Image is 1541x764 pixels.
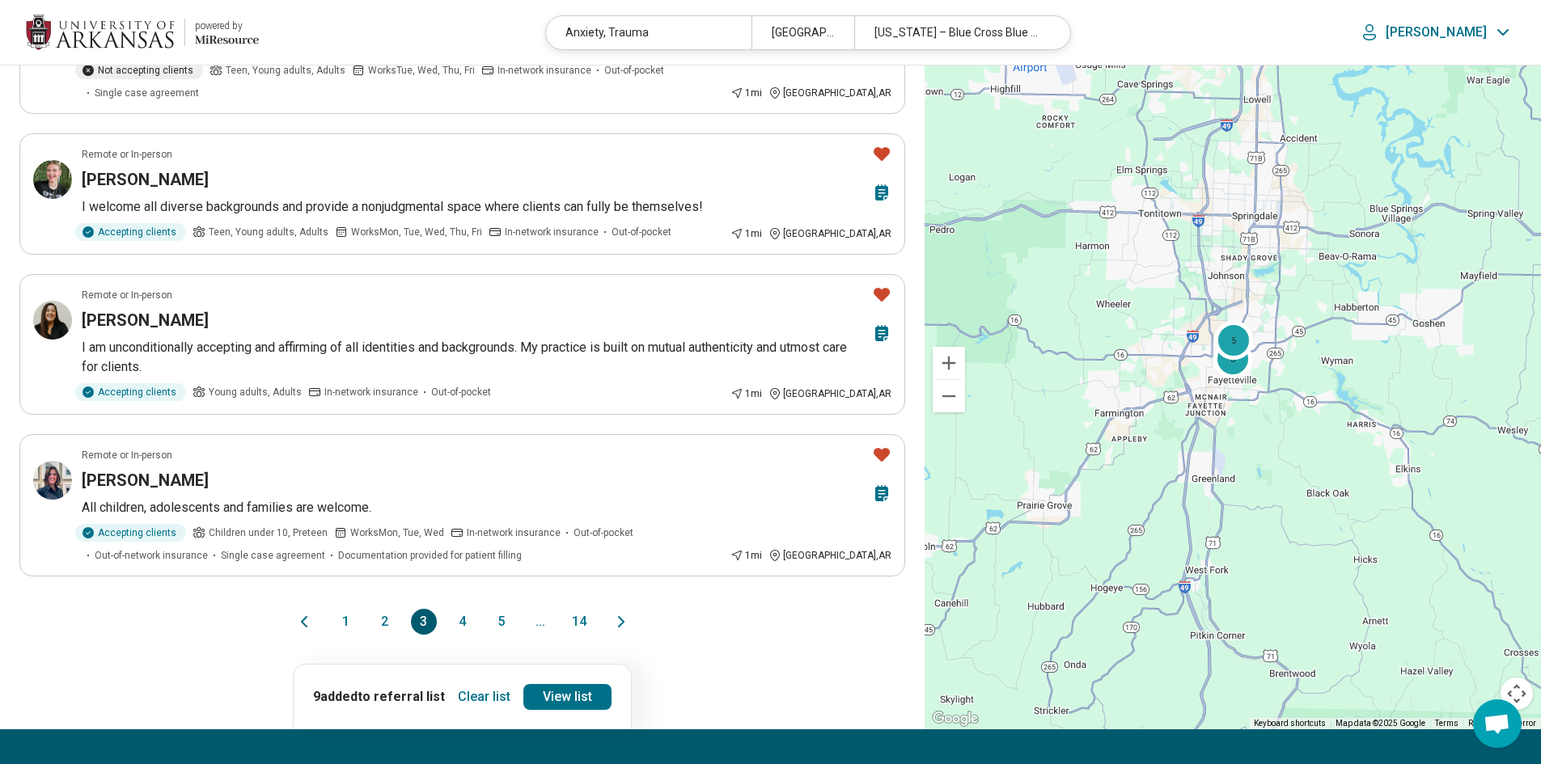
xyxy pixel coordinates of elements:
img: Google [929,708,982,729]
div: [GEOGRAPHIC_DATA] , AR [768,226,891,241]
div: [GEOGRAPHIC_DATA] , AR [768,86,891,100]
div: 1 mi [730,86,762,100]
button: Next page [612,609,631,635]
span: Works Tue, Wed, Thu, Fri [368,63,475,78]
span: Out-of-network insurance [95,548,208,563]
span: Works Mon, Tue, Wed [350,526,444,540]
span: Works Mon, Tue, Wed, Thu, Fri [351,225,482,239]
button: Favorite [866,278,898,311]
div: Not accepting clients [75,61,203,79]
span: Single case agreement [95,86,199,100]
a: View list [523,684,612,710]
span: In-network insurance [497,63,591,78]
div: Accepting clients [75,383,186,401]
span: In-network insurance [324,385,418,399]
button: Favorite [866,438,898,471]
button: Zoom in [933,347,965,379]
p: Remote or In-person [82,448,172,462]
span: Single case agreement [221,548,325,563]
span: In-network insurance [505,225,599,239]
div: powered by [195,19,259,33]
span: Map data ©2025 Google [1336,719,1425,728]
button: Keyboard shortcuts [1254,718,1326,729]
button: 2 [372,609,398,635]
span: Out-of-pocket [431,385,491,399]
a: Open this area in Google Maps (opens a new window) [929,708,982,729]
div: 1 mi [730,548,762,563]
div: Accepting clients [75,223,186,241]
button: Zoom out [933,380,965,412]
button: 1 [333,609,359,635]
a: Report a map error [1468,719,1536,728]
span: Teen, Young adults, Adults [226,63,345,78]
a: University of Arkansaspowered by [26,13,259,52]
button: Clear list [451,684,517,710]
span: Out-of-pocket [612,225,671,239]
div: 1 mi [730,226,762,241]
span: Children under 10, Preteen [209,526,328,540]
button: 14 [566,609,592,635]
span: In-network insurance [467,526,561,540]
span: to referral list [358,689,445,704]
span: Documentation provided for patient filling [338,548,522,563]
p: I welcome all diverse backgrounds and provide a nonjudgmental space where clients can fully be th... [82,197,891,217]
p: I am unconditionally accepting and affirming of all identities and backgrounds. My practice is bu... [82,338,891,377]
div: [GEOGRAPHIC_DATA], [GEOGRAPHIC_DATA] [751,16,854,49]
button: 4 [450,609,476,635]
div: 3 [1213,339,1252,378]
img: University of Arkansas [26,13,175,52]
span: Young adults, Adults [209,385,302,399]
span: Out-of-pocket [604,63,664,78]
div: [GEOGRAPHIC_DATA] , AR [768,548,891,563]
h3: [PERSON_NAME] [82,168,209,191]
a: Terms [1435,719,1458,728]
div: 5 [1214,320,1253,359]
div: 1 mi [730,386,762,401]
button: Previous page [294,609,314,635]
button: Favorite [866,137,898,171]
p: Remote or In-person [82,288,172,302]
div: Accepting clients [75,524,186,542]
h3: [PERSON_NAME] [82,469,209,492]
span: Teen, Young adults, Adults [209,225,328,239]
p: All children, adolescents and families are welcome. [82,498,891,517]
span: ... [527,609,553,635]
p: Remote or In-person [82,147,172,162]
div: [GEOGRAPHIC_DATA] , AR [768,386,891,401]
a: Open chat [1473,699,1522,748]
p: 9 added [313,687,445,707]
span: Out-of-pocket [574,526,633,540]
h3: [PERSON_NAME] [82,309,209,331]
div: [US_STATE] – Blue Cross Blue Shield [854,16,1060,49]
button: 5 [489,609,514,635]
div: Anxiety, Trauma [546,16,751,49]
button: 3 [411,609,437,635]
p: [PERSON_NAME] [1386,24,1487,40]
button: Map camera controls [1501,677,1533,710]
